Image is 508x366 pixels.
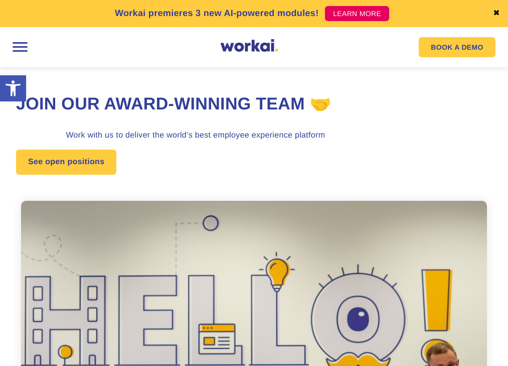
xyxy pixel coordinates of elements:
[16,93,492,116] h1: Join our award-winning team 🤝
[16,150,116,175] a: See open positions
[419,37,495,57] a: BOOK A DEMO
[115,7,319,20] p: Workai premieres 3 new AI-powered modules!
[66,130,442,142] h3: Work with us to deliver the world’s best employee experience platform
[325,6,389,21] a: LEARN MORE
[493,10,500,18] a: ✖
